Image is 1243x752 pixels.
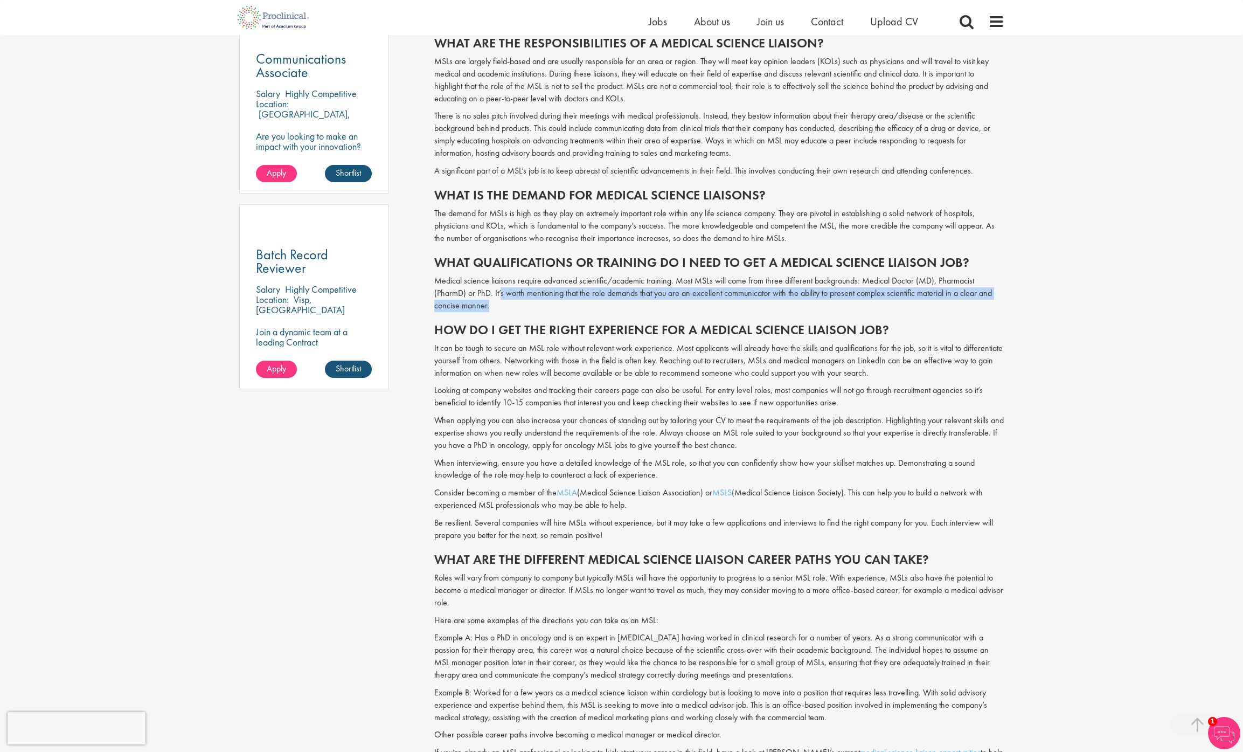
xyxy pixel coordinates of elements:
[434,632,1004,681] p: Example A: Has a PhD in oncology and is an expert in [MEDICAL_DATA] having worked in clinical res...
[8,712,145,744] iframe: reCAPTCHA
[256,98,289,110] span: Location:
[256,327,372,388] p: Join a dynamic team at a leading Contract Manufacturing Organisation and contribute to groundbrea...
[256,293,289,306] span: Location:
[434,487,1004,512] p: Consider becoming a member of the (Medical Science Liaison Association) or (Medical Science Liais...
[1208,717,1217,726] span: 1
[557,487,577,498] a: MSLA
[434,457,1004,482] p: When interviewing, ensure you have a detailed knowledge of the MSL role, so that you can confiden...
[434,188,1004,202] h2: What is the demand for medical science liaisons?
[285,283,357,295] p: Highly Competitive
[256,283,280,295] span: Salary
[434,110,1004,159] p: There is no sales pitch involved during their meetings with medical professionals. Instead, they ...
[694,15,730,29] a: About us
[256,87,280,100] span: Salary
[811,15,843,29] a: Contact
[434,517,1004,542] p: Be resilient. Several companies will hire MSLs without experience, but it may take a few applicat...
[434,342,1004,380] p: It can be tough to secure an MSL role without relevant work experience. Most applicants will alre...
[267,167,286,178] span: Apply
[434,729,1004,741] p: Other possible career paths involve becoming a medical manager or medical director.
[434,323,1004,337] h2: How do I get the right experience for a medical science liaison job?
[325,361,372,378] a: Shortlist
[256,108,350,130] p: [GEOGRAPHIC_DATA], [GEOGRAPHIC_DATA]
[256,293,345,316] p: Visp, [GEOGRAPHIC_DATA]
[434,572,1004,609] p: Roles will vary from company to company but typically MSLs will have the opportunity to progress ...
[325,165,372,182] a: Shortlist
[256,52,372,79] a: Communications Associate
[434,553,1004,567] h2: What are the different medical science liaison career paths you can take?
[434,415,1004,452] p: When applying you can also increase your chances of standing out by tailoring your CV to meet the...
[1208,717,1240,749] img: Chatbot
[434,615,1004,627] p: Here are some examples of the directions you can take as an MSL:
[434,275,1004,312] p: Medical science liaisons require advanced scientific/academic training. Most MSLs will come from ...
[285,87,357,100] p: Highly Competitive
[256,248,372,275] a: Batch Record Reviewer
[757,15,784,29] a: Join us
[256,165,297,182] a: Apply
[267,363,286,374] span: Apply
[256,245,328,277] span: Batch Record Reviewer
[434,165,1004,177] p: A significant part of a MSL’s job is to keep abreast of scientific advancements in their field. T...
[256,131,372,203] p: Are you looking to make an impact with your innovation? We are working with a well-established ph...
[870,15,918,29] a: Upload CV
[649,15,667,29] a: Jobs
[434,36,1004,50] h2: What are the responsibilities of a medical science liaison?
[434,256,1004,270] h2: What qualifications or training do I need to get a medical science liaison job?
[434,56,1004,105] p: MSLs are largely field-based and are usually responsible for an area or region. They will meet ke...
[434,208,1004,245] p: The demand for MSLs is high as they play an extremely important role within any life science comp...
[712,487,732,498] a: MSLS
[434,687,1004,724] p: Example B: Worked for a few years as a medical science liaison within cardiology but is looking t...
[434,384,1004,409] p: Looking at company websites and tracking their careers page can also be useful. For entry level r...
[256,361,297,378] a: Apply
[256,50,346,81] span: Communications Associate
